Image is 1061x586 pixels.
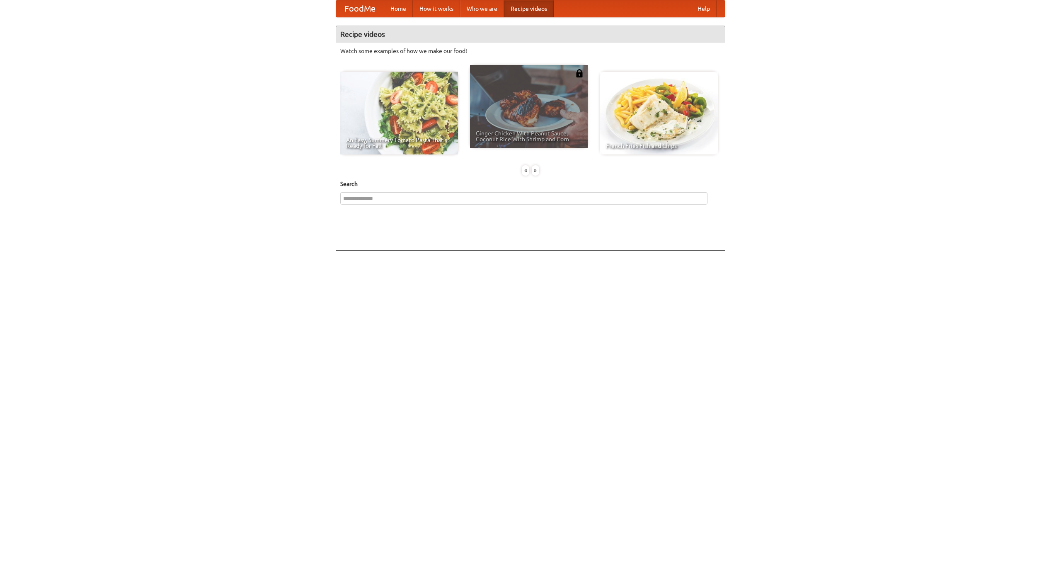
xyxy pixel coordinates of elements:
[691,0,717,17] a: Help
[336,0,384,17] a: FoodMe
[606,143,712,149] span: French Fries Fish and Chips
[336,26,725,43] h4: Recipe videos
[340,72,458,154] a: An Easy, Summery Tomato Pasta That's Ready for Fall
[346,137,452,149] span: An Easy, Summery Tomato Pasta That's Ready for Fall
[532,165,539,176] div: »
[340,47,721,55] p: Watch some examples of how we make our food!
[600,72,718,154] a: French Fries Fish and Chips
[460,0,504,17] a: Who we are
[575,69,584,77] img: 483408.png
[340,180,721,188] h5: Search
[413,0,460,17] a: How it works
[384,0,413,17] a: Home
[504,0,554,17] a: Recipe videos
[522,165,529,176] div: «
